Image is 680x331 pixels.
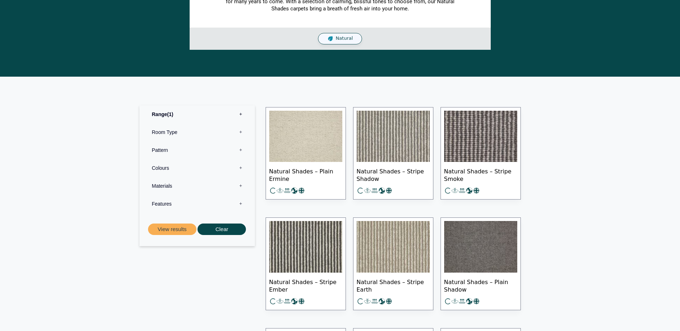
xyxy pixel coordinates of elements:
span: Natural Shades – Stripe Smoke [444,162,517,187]
span: 1 [167,111,173,117]
a: Natural Shades – Stripe Shadow [353,107,433,200]
a: Natural Shades – Stripe Earth [353,217,433,310]
span: Natural [336,35,353,42]
a: Natural Shades – Stripe Smoke [441,107,521,200]
label: Colours [145,159,249,177]
span: Natural Shades – Stripe Shadow [357,162,430,187]
label: Pattern [145,141,249,159]
span: Natural Shades – Plain Ermine [269,162,342,187]
a: Natural Shades – Plain Ermine [266,107,346,200]
img: Plain soft cream [269,111,342,162]
a: Natural Shades – Plain Shadow [441,217,521,310]
img: Plain Shadow Dark Grey [444,221,517,273]
img: Cream & Grey Stripe [269,221,342,273]
img: Soft beige & cream stripe [357,221,430,273]
a: Natural Shades – Stripe Ember [266,217,346,310]
span: Natural Shades – Plain Shadow [444,273,517,298]
label: Materials [145,177,249,195]
span: Natural Shades – Stripe Earth [357,273,430,298]
button: Clear [198,224,246,235]
img: dark and light grey stripe [444,111,517,162]
img: mid grey & cream stripe [357,111,430,162]
label: Room Type [145,123,249,141]
label: Range [145,105,249,123]
button: View results [148,224,196,235]
label: Features [145,195,249,213]
span: Natural Shades – Stripe Ember [269,273,342,298]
